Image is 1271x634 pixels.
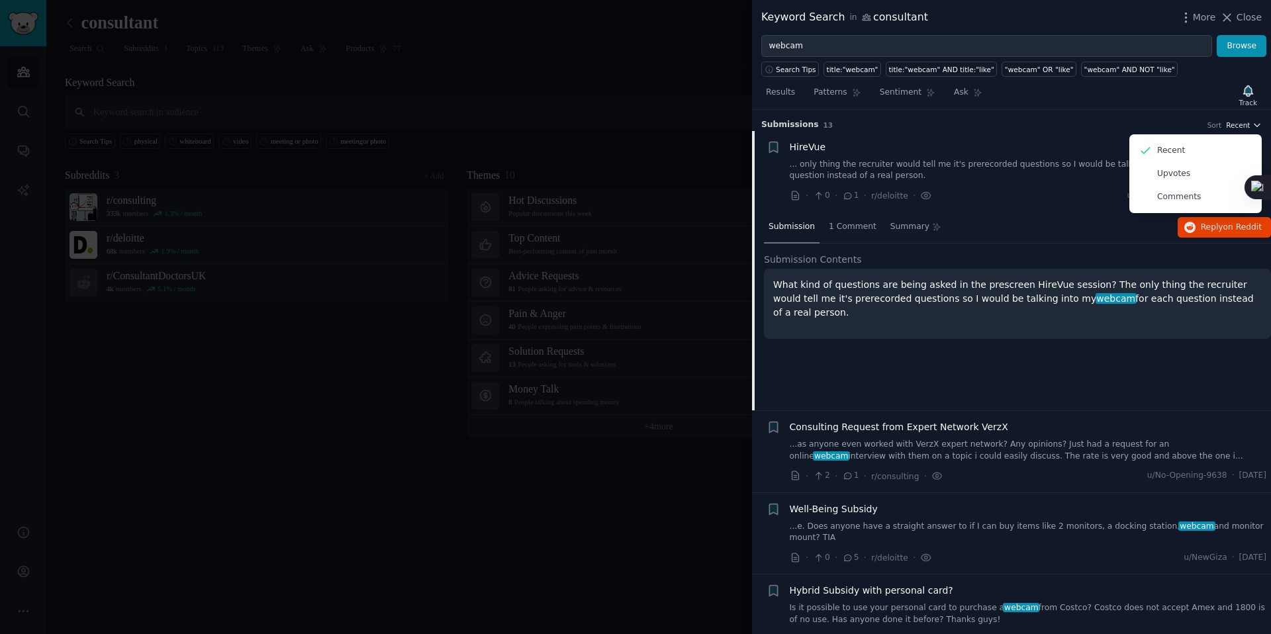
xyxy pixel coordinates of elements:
[1157,168,1190,180] p: Upvotes
[790,502,878,516] a: Well-Being Subsidy
[1239,470,1266,482] span: [DATE]
[773,278,1262,320] p: What kind of questions are being asked in the prescreen HireVue session? The only thing the recru...
[1226,120,1250,130] span: Recent
[806,189,808,203] span: ·
[806,469,808,483] span: ·
[813,190,829,202] span: 0
[954,87,968,99] span: Ask
[790,140,826,154] a: HireVue
[1003,603,1039,612] span: webcam
[1220,11,1262,24] button: Close
[835,189,837,203] span: ·
[1002,62,1076,77] a: "webcam" OR "like"
[827,65,878,74] div: title:"webcam"
[835,469,837,483] span: ·
[1127,190,1227,202] span: u/[DEMOGRAPHIC_DATA]
[1226,120,1262,130] button: Recent
[1084,65,1175,74] div: "webcam" AND NOT "like"
[813,451,849,461] span: webcam
[813,552,829,564] span: 0
[871,472,919,481] span: r/consulting
[1239,98,1257,107] div: Track
[790,439,1267,462] a: ...as anyone even worked with VerzX expert network? Any opinions? Just had a request for an onlin...
[1178,217,1271,238] button: Replyon Reddit
[814,87,847,99] span: Patterns
[842,552,859,564] span: 5
[864,189,867,203] span: ·
[761,119,819,131] span: Submission s
[1217,35,1266,58] button: Browse
[1096,293,1137,304] span: webcam
[761,35,1212,58] input: Try a keyword related to your business
[871,191,908,201] span: r/deloitte
[888,65,994,74] div: title:"webcam" AND title:"like"
[1223,222,1262,232] span: on Reddit
[806,551,808,565] span: ·
[1239,552,1266,564] span: [DATE]
[761,9,928,26] div: Keyword Search consultant
[1081,62,1178,77] a: "webcam" AND NOT "like"
[813,470,829,482] span: 2
[842,470,859,482] span: 1
[1005,65,1074,74] div: "webcam" OR "like"
[864,551,867,565] span: ·
[1207,120,1222,130] div: Sort
[829,221,876,233] span: 1 Comment
[1147,470,1227,482] span: u/No-Opening-9638
[1157,145,1185,157] p: Recent
[913,189,916,203] span: ·
[790,602,1267,625] a: Is it possible to use your personal card to purchase awebcamfrom Costco? Costco does not accept A...
[790,584,953,598] a: Hybrid Subsidy with personal card?
[1179,11,1216,24] button: More
[776,65,816,74] span: Search Tips
[890,221,929,233] span: Summary
[761,62,819,77] button: Search Tips
[880,87,921,99] span: Sentiment
[764,253,862,267] span: Submission Contents
[766,87,795,99] span: Results
[886,62,997,77] a: title:"webcam" AND title:"like"
[875,82,940,109] a: Sentiment
[871,553,908,563] span: r/deloitte
[1178,521,1215,531] span: webcam
[849,12,857,24] span: in
[923,469,926,483] span: ·
[835,551,837,565] span: ·
[824,121,833,129] span: 13
[809,82,865,109] a: Patterns
[842,190,859,202] span: 1
[913,551,916,565] span: ·
[1232,470,1235,482] span: ·
[1184,552,1227,564] span: u/NewGiza
[790,521,1267,544] a: ...e. Does anyone have a straight answer to if I can buy items like 2 monitors, a docking station...
[1235,81,1262,109] button: Track
[1201,222,1262,234] span: Reply
[824,62,881,77] a: title:"webcam"
[1232,552,1235,564] span: ·
[864,469,867,483] span: ·
[761,82,800,109] a: Results
[949,82,987,109] a: Ask
[790,159,1267,182] a: ... only thing the recruiter would tell me it's prerecorded questions so I would be talking into ...
[1193,11,1216,24] span: More
[1157,191,1201,203] p: Comments
[769,221,815,233] span: Submission
[790,420,1008,434] a: Consulting Request from Expert Network VerzX
[1237,11,1262,24] span: Close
